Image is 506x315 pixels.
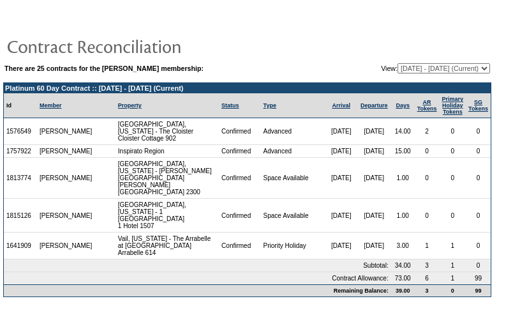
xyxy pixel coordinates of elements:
a: Days [396,102,410,109]
td: Platinum 60 Day Contract :: [DATE] - [DATE] (Current) [4,83,491,93]
td: 1 [440,272,466,284]
td: [GEOGRAPHIC_DATA], [US_STATE] - [PERSON_NAME][GEOGRAPHIC_DATA] [PERSON_NAME] [GEOGRAPHIC_DATA] 2300 [115,158,219,199]
td: 0 [415,199,440,233]
a: Arrival [332,102,350,109]
td: 1641909 [4,233,37,259]
td: 3 [415,284,440,296]
td: [DATE] [357,118,391,145]
td: 1.00 [391,199,415,233]
td: [PERSON_NAME] [37,199,95,233]
td: 73.00 [391,272,415,284]
img: pgTtlContractReconciliation.gif [6,33,262,59]
td: Confirmed [219,199,260,233]
td: 1815126 [4,199,37,233]
td: 39.00 [391,284,415,296]
td: [GEOGRAPHIC_DATA], [US_STATE] - The Cloister Cloister Cottage 902 [115,118,219,145]
td: Space Available [261,199,325,233]
td: Id [4,93,37,118]
td: 1757922 [4,145,37,158]
td: 14.00 [391,118,415,145]
td: [DATE] [357,199,391,233]
td: [PERSON_NAME] [37,233,95,259]
td: 3 [415,259,440,272]
td: [DATE] [325,145,357,158]
td: 15.00 [391,145,415,158]
td: Inspirato Region [115,145,219,158]
td: [PERSON_NAME] [37,158,95,199]
td: 1813774 [4,158,37,199]
td: 0 [466,259,491,272]
td: [DATE] [357,145,391,158]
td: 0 [466,158,491,199]
td: Space Available [261,158,325,199]
td: 0 [466,199,491,233]
td: [PERSON_NAME] [37,145,95,158]
td: Priority Holiday [261,233,325,259]
td: [DATE] [357,158,391,199]
td: 1 [415,233,440,259]
a: Member [40,102,62,109]
td: Advanced [261,145,325,158]
td: 1 [440,233,466,259]
td: 0 [415,145,440,158]
a: Departure [361,102,388,109]
td: Contract Allowance: [4,272,391,284]
td: 6 [415,272,440,284]
td: 99 [466,272,491,284]
td: Advanced [261,118,325,145]
td: 1 [440,259,466,272]
a: Status [221,102,239,109]
a: Property [118,102,142,109]
a: Primary HolidayTokens [442,96,464,115]
td: [DATE] [325,158,357,199]
td: Confirmed [219,118,260,145]
td: Confirmed [219,233,260,259]
td: 0 [440,118,466,145]
td: [DATE] [325,199,357,233]
td: 0 [415,158,440,199]
td: Subtotal: [4,259,391,272]
td: 0 [466,233,491,259]
td: [DATE] [325,118,357,145]
td: Vail, [US_STATE] - The Arrabelle at [GEOGRAPHIC_DATA] Arrabelle 614 [115,233,219,259]
td: 0 [466,145,491,158]
td: [DATE] [357,233,391,259]
td: [GEOGRAPHIC_DATA], [US_STATE] - 1 [GEOGRAPHIC_DATA] 1 Hotel 1507 [115,199,219,233]
td: Confirmed [219,145,260,158]
td: 1576549 [4,118,37,145]
td: 2 [415,118,440,145]
td: 3.00 [391,233,415,259]
b: There are 25 contracts for the [PERSON_NAME] membership: [4,65,204,72]
td: [PERSON_NAME] [37,118,95,145]
td: 0 [466,118,491,145]
td: 0 [440,158,466,199]
a: SGTokens [468,99,488,112]
td: [DATE] [325,233,357,259]
a: ARTokens [417,99,437,112]
td: 34.00 [391,259,415,272]
td: View: [318,63,490,73]
td: Remaining Balance: [4,284,391,296]
td: 0 [440,199,466,233]
td: 1.00 [391,158,415,199]
td: 99 [466,284,491,296]
td: 0 [440,284,466,296]
td: Confirmed [219,158,260,199]
td: 0 [440,145,466,158]
a: Type [264,102,276,109]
